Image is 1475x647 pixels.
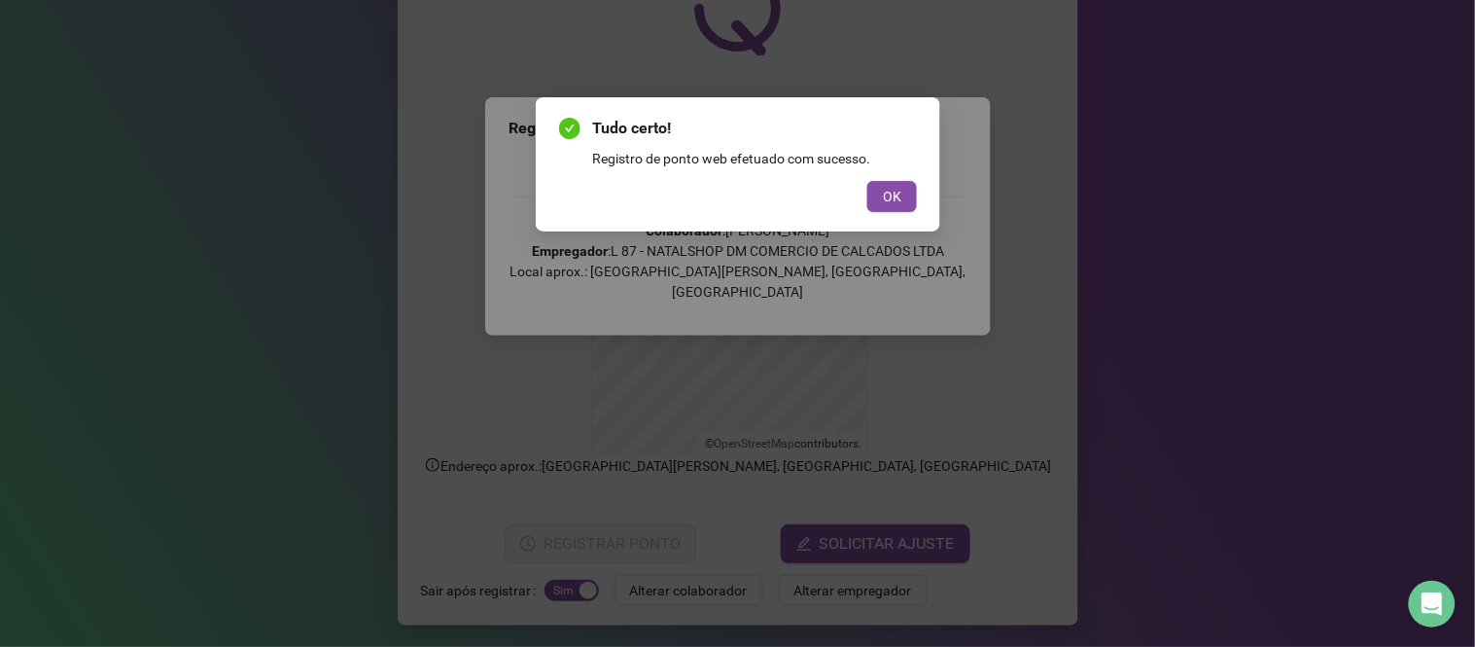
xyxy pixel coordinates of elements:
[883,186,901,207] span: OK
[867,181,917,212] button: OK
[559,118,580,139] span: check-circle
[1409,581,1456,628] div: Open Intercom Messenger
[592,148,917,169] div: Registro de ponto web efetuado com sucesso.
[592,117,917,140] span: Tudo certo!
